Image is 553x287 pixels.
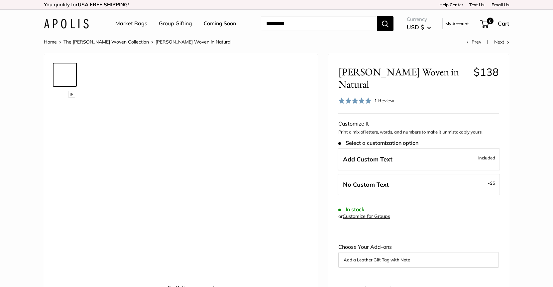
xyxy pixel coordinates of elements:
a: Email Us [489,2,509,7]
nav: Breadcrumb [44,38,231,46]
span: Cart [498,20,509,27]
a: Home [44,39,57,45]
span: Included [478,154,495,162]
button: USD $ [407,22,431,33]
a: My Account [445,20,469,28]
a: Mercado Woven in Natural [53,63,77,87]
span: No Custom Text [343,181,389,188]
label: Leave Blank [338,174,500,196]
a: Prev [467,39,481,45]
a: Mercado Woven in Natural [53,89,77,113]
a: Help Center [437,2,463,7]
a: Coming Soon [204,19,236,29]
span: 1 Review [374,98,394,104]
a: Mercado Woven in Natural [53,116,77,140]
a: The [PERSON_NAME] Woven Collection [63,39,149,45]
label: Add Custom Text [338,148,500,170]
img: Apolis [44,19,89,29]
span: [PERSON_NAME] Woven in Natural [338,66,469,90]
span: Select a customization option [338,140,418,146]
button: Add a Leather Gift Tag with Note [344,256,494,264]
a: Next [494,39,509,45]
span: Add Custom Text [343,155,392,163]
span: $5 [490,180,495,186]
span: In stock [338,206,365,213]
a: Mercado Woven in Natural [53,143,77,166]
a: Market Bags [115,19,147,29]
span: USD $ [407,24,424,31]
a: 6 Cart [481,18,509,29]
a: Group Gifting [159,19,192,29]
input: Search... [261,16,377,31]
button: Search [377,16,393,31]
span: $138 [474,65,499,78]
span: [PERSON_NAME] Woven in Natural [156,39,231,45]
span: 6 [487,18,494,24]
div: Customize It [338,119,499,129]
div: or [338,212,390,221]
a: Mercado Woven in Natural [53,222,77,246]
a: Text Us [469,2,484,7]
div: Choose Your Add-ons [338,242,499,267]
a: Mercado Woven in Natural [53,169,77,193]
a: Mercado Woven in Natural [53,249,77,273]
strong: USA FREE SHIPPING! [78,1,129,8]
span: - [488,179,495,187]
a: Mercado Woven in Natural [53,196,77,220]
p: Print a mix of letters, words, and numbers to make it unmistakably yours. [338,129,499,136]
span: Currency [407,15,431,24]
a: Customize for Groups [343,213,390,219]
